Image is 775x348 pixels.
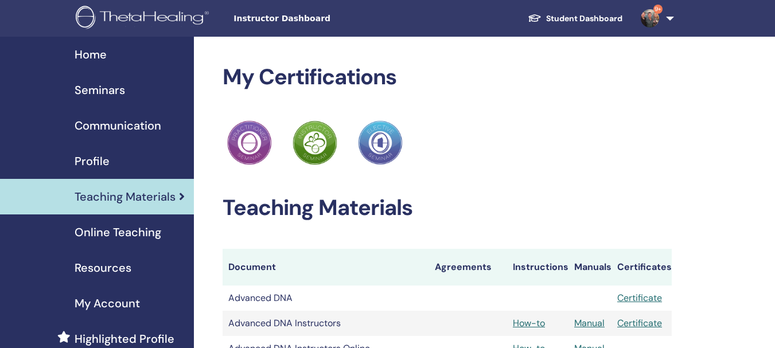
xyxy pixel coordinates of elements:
[233,13,406,25] span: Instructor Dashboard
[223,311,429,336] td: Advanced DNA Instructors
[568,249,612,286] th: Manuals
[75,295,140,312] span: My Account
[513,317,545,329] a: How-to
[223,195,672,221] h2: Teaching Materials
[223,64,672,91] h2: My Certifications
[75,330,174,347] span: Highlighted Profile
[507,249,568,286] th: Instructions
[223,249,429,286] th: Document
[75,259,131,276] span: Resources
[75,153,110,170] span: Profile
[75,46,107,63] span: Home
[75,188,176,205] span: Teaching Materials
[429,249,507,286] th: Agreements
[75,81,125,99] span: Seminars
[612,249,672,286] th: Certificates
[528,13,542,23] img: graduation-cap-white.svg
[653,5,663,14] span: 9+
[76,6,213,32] img: logo.png
[223,286,429,311] td: Advanced DNA
[617,317,662,329] a: Certificate
[293,120,337,165] img: Practitioner
[574,317,605,329] a: Manual
[75,224,161,241] span: Online Teaching
[519,8,632,29] a: Student Dashboard
[358,120,403,165] img: Practitioner
[617,292,662,304] a: Certificate
[227,120,272,165] img: Practitioner
[75,117,161,134] span: Communication
[641,9,659,28] img: default.jpg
